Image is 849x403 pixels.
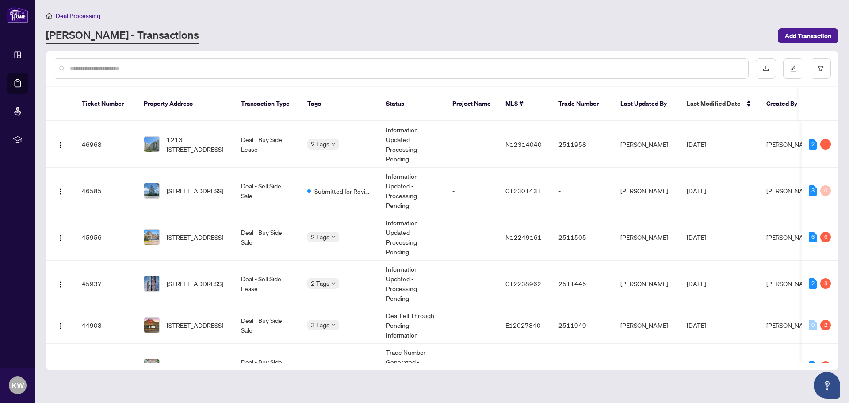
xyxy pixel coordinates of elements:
img: thumbnail-img [144,183,159,198]
th: Tags [300,87,379,121]
td: [PERSON_NAME] [613,168,680,214]
span: down [331,142,336,146]
span: [PERSON_NAME] [766,140,814,148]
div: 2 [820,320,831,330]
th: Ticket Number [75,87,137,121]
img: Logo [57,322,64,330]
img: Logo [57,234,64,242]
button: edit [783,58,803,79]
span: Requires Additional Docs [314,362,372,372]
button: filter [811,58,831,79]
td: - [445,214,498,261]
th: Project Name [445,87,498,121]
td: 45937 [75,261,137,307]
span: 2 Tags [311,139,329,149]
td: 2511958 [551,121,613,168]
td: Deal - Buy Side Sale [234,214,300,261]
td: 2511949 [551,307,613,344]
td: Information Updated - Processing Pending [379,214,445,261]
td: [PERSON_NAME] [613,261,680,307]
button: download [756,58,776,79]
span: down [331,323,336,327]
div: 2 [809,361,817,372]
span: C12301431 [505,187,541,195]
td: - [445,168,498,214]
td: 2511445 [551,261,613,307]
div: 1 [820,139,831,150]
th: Last Modified Date [680,87,759,121]
td: [PERSON_NAME] [613,214,680,261]
div: 0 [809,320,817,330]
td: 46968 [75,121,137,168]
td: Deal - Buy Side Sale [234,344,300,390]
td: Trade Number Generated - Pending Information [379,344,445,390]
div: 0 [820,185,831,196]
span: [DATE] [687,280,706,288]
td: Deal - Sell Side Lease [234,261,300,307]
span: [STREET_ADDRESS] [167,362,223,372]
th: MLS # [498,87,551,121]
button: Logo [54,360,68,374]
td: [PERSON_NAME] [613,344,680,390]
span: [PERSON_NAME] [766,233,814,241]
td: [PERSON_NAME] [613,307,680,344]
img: thumbnail-img [144,230,159,245]
img: Logo [57,142,64,149]
img: logo [7,7,28,23]
div: 2 [809,139,817,150]
td: Information Updated - Processing Pending [379,168,445,214]
th: Property Address [137,87,234,121]
button: Add Transaction [778,28,838,43]
td: 2511614 [551,344,613,390]
img: Logo [57,281,64,288]
td: Deal - Buy Side Lease [234,121,300,168]
span: 1213-[STREET_ADDRESS] [167,134,227,154]
td: - [445,121,498,168]
td: - [445,307,498,344]
a: [PERSON_NAME] - Transactions [46,28,199,44]
span: [DATE] [687,187,706,195]
span: 2 Tags [311,278,329,288]
img: thumbnail-img [144,359,159,374]
td: 44467 [75,344,137,390]
span: Submitted for Review [314,186,372,196]
img: thumbnail-img [144,276,159,291]
th: Created By [759,87,812,121]
span: [DATE] [687,140,706,148]
td: Information Updated - Processing Pending [379,121,445,168]
td: Deal - Sell Side Sale [234,168,300,214]
td: 44903 [75,307,137,344]
span: [STREET_ADDRESS] [167,279,223,288]
button: Logo [54,318,68,332]
td: - [445,261,498,307]
th: Status [379,87,445,121]
td: Information Updated - Processing Pending [379,261,445,307]
span: [DATE] [687,233,706,241]
span: [STREET_ADDRESS] [167,232,223,242]
span: C12238962 [505,280,541,288]
div: 3 [809,185,817,196]
td: Deal Fell Through - Pending Information [379,307,445,344]
span: [PERSON_NAME] [766,321,814,329]
span: edit [790,65,796,72]
span: 2 Tags [311,232,329,242]
span: down [331,281,336,286]
span: 3 Tags [311,320,329,330]
span: filter [818,65,824,72]
span: Add Transaction [785,29,831,43]
td: - [551,168,613,214]
img: thumbnail-img [144,137,159,152]
span: KW [11,379,24,391]
button: Logo [54,276,68,291]
span: [DATE] [687,321,706,329]
span: [PERSON_NAME] [766,187,814,195]
th: Trade Number [551,87,613,121]
td: Deal - Buy Side Sale [234,307,300,344]
span: N12314040 [505,140,542,148]
button: Open asap [814,372,840,399]
th: Transaction Type [234,87,300,121]
td: - [445,344,498,390]
div: 6 [820,232,831,242]
th: Last Updated By [613,87,680,121]
td: [PERSON_NAME] [613,121,680,168]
